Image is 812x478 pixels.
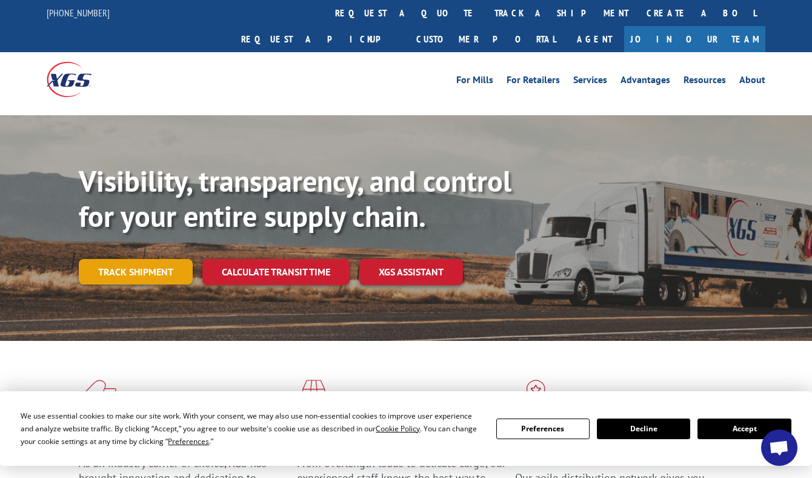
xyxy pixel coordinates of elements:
[232,26,407,52] a: Request a pickup
[597,419,690,439] button: Decline
[297,380,325,411] img: xgs-icon-focused-on-flooring-red
[376,423,420,434] span: Cookie Policy
[456,75,493,89] a: For Mills
[496,419,590,439] button: Preferences
[761,429,797,466] div: Open chat
[684,75,726,89] a: Resources
[168,436,209,446] span: Preferences
[79,259,193,284] a: Track shipment
[573,75,607,89] a: Services
[79,380,116,411] img: xgs-icon-total-supply-chain-intelligence-red
[202,259,350,285] a: Calculate transit time
[621,75,670,89] a: Advantages
[515,380,557,411] img: xgs-icon-flagship-distribution-model-red
[21,409,481,448] div: We use essential cookies to make our site work. With your consent, we may also use non-essential ...
[697,419,791,439] button: Accept
[47,7,110,19] a: [PHONE_NUMBER]
[407,26,565,52] a: Customer Portal
[507,75,560,89] a: For Retailers
[565,26,624,52] a: Agent
[359,259,463,285] a: XGS ASSISTANT
[739,75,765,89] a: About
[624,26,765,52] a: Join Our Team
[79,162,511,235] b: Visibility, transparency, and control for your entire supply chain.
